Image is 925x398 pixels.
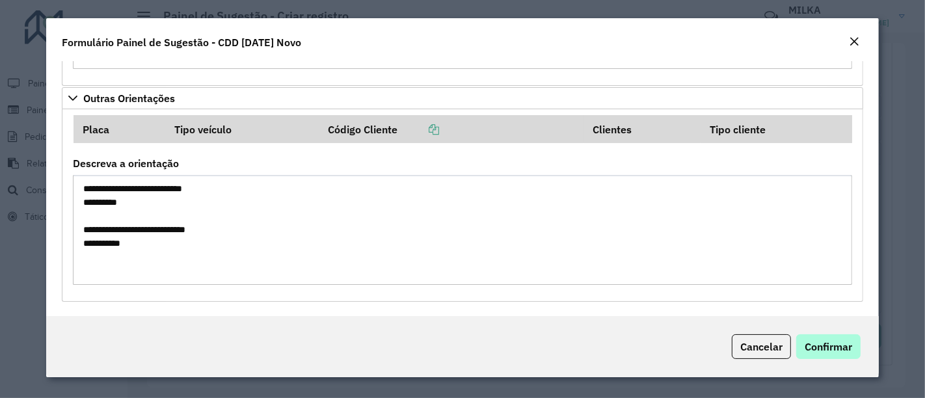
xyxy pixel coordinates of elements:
[796,334,861,359] button: Confirmar
[584,115,701,142] th: Clientes
[62,34,301,50] h4: Formulário Painel de Sugestão - CDD [DATE] Novo
[62,109,863,302] div: Outras Orientações
[73,155,179,171] label: Descreva a orientação
[849,36,859,47] em: Fechar
[845,34,863,51] button: Close
[397,123,439,136] a: Copiar
[740,340,783,353] span: Cancelar
[74,115,165,142] th: Placa
[805,340,852,353] span: Confirmar
[319,115,584,142] th: Código Cliente
[701,115,852,142] th: Tipo cliente
[62,87,863,109] a: Outras Orientações
[165,115,319,142] th: Tipo veículo
[732,334,791,359] button: Cancelar
[83,93,175,103] span: Outras Orientações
